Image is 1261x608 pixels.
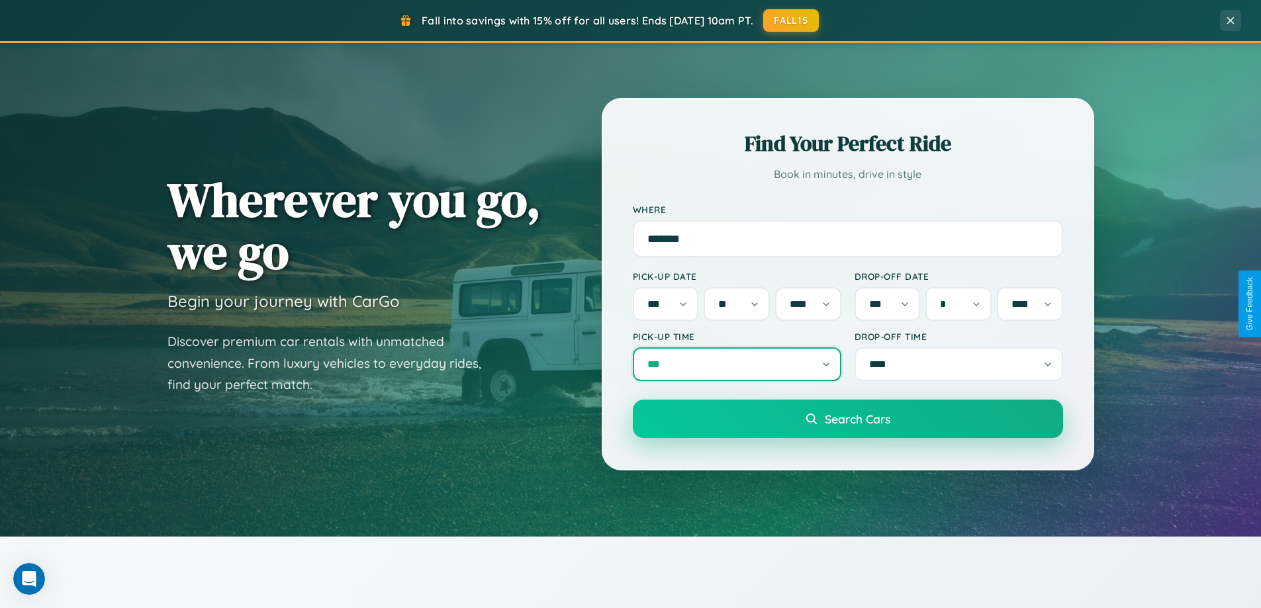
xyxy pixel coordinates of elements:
h1: Wherever you go, we go [167,173,541,278]
p: Book in minutes, drive in style [633,165,1063,184]
div: Give Feedback [1245,277,1254,331]
label: Drop-off Time [855,331,1063,342]
label: Pick-up Date [633,271,841,282]
h2: Find Your Perfect Ride [633,129,1063,158]
button: FALL15 [763,9,819,32]
label: Drop-off Date [855,271,1063,282]
span: Fall into savings with 15% off for all users! Ends [DATE] 10am PT. [422,14,753,27]
button: Search Cars [633,400,1063,438]
h3: Begin your journey with CarGo [167,291,400,311]
label: Where [633,204,1063,215]
p: Discover premium car rentals with unmatched convenience. From luxury vehicles to everyday rides, ... [167,331,498,396]
span: Search Cars [825,412,890,426]
label: Pick-up Time [633,331,841,342]
iframe: Intercom live chat [13,563,45,595]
